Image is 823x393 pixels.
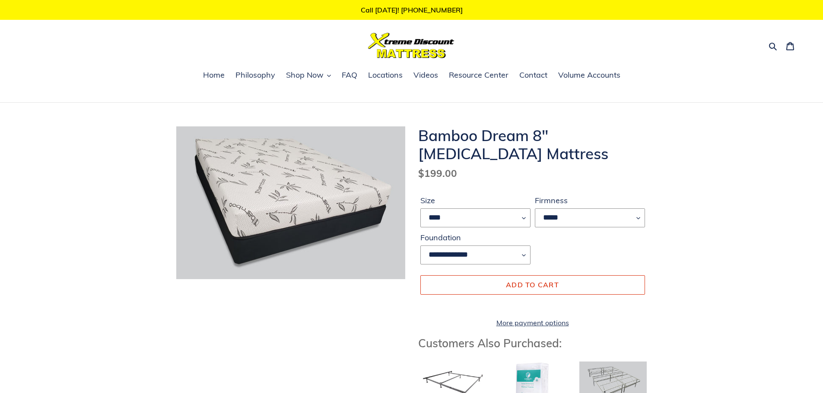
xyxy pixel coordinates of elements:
button: Shop Now [282,69,335,82]
h1: Bamboo Dream 8" [MEDICAL_DATA] Mattress [418,126,647,163]
a: Resource Center [445,69,513,82]
h3: Customers Also Purchased: [418,336,647,350]
span: Videos [413,70,438,80]
span: Shop Now [286,70,324,80]
span: $199.00 [418,167,457,179]
a: Contact [515,69,552,82]
a: Home [199,69,229,82]
span: Volume Accounts [558,70,620,80]
label: Size [420,195,531,206]
span: Locations [368,70,403,80]
a: Philosophy [231,69,280,82]
span: FAQ [342,70,357,80]
span: Resource Center [449,70,508,80]
label: Firmness [535,195,645,206]
button: Add to cart [420,275,645,294]
img: Bamboo Dream 8" Memory Foam Mattress [176,126,405,279]
label: Foundation [420,232,531,243]
a: FAQ [337,69,362,82]
a: Videos [409,69,442,82]
span: Add to cart [506,280,559,289]
a: Locations [364,69,407,82]
span: Contact [519,70,547,80]
span: Philosophy [235,70,275,80]
a: Volume Accounts [554,69,625,82]
img: Xtreme Discount Mattress [368,33,454,58]
span: Home [203,70,225,80]
a: More payment options [420,318,645,328]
